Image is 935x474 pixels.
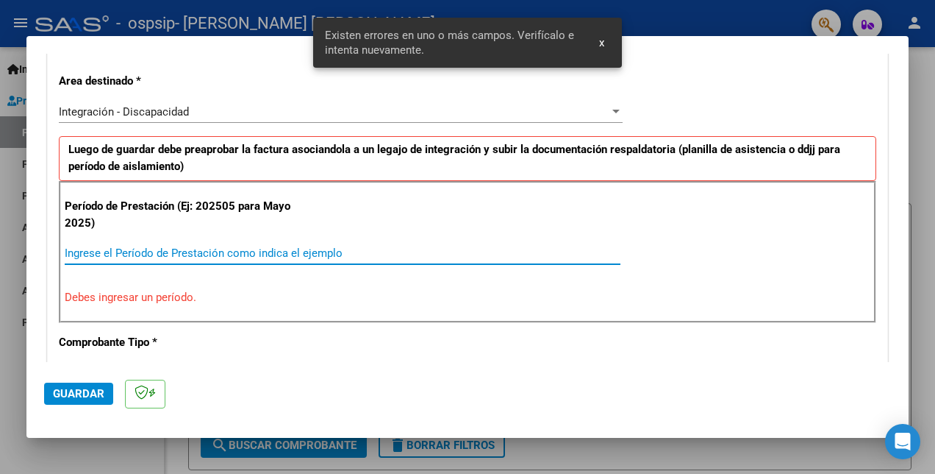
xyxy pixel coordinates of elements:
button: x [587,29,616,56]
p: Debes ingresar un período. [65,289,870,306]
span: x [599,36,604,49]
span: Guardar [53,387,104,400]
p: Período de Prestación (Ej: 202505 para Mayo 2025) [65,198,307,231]
button: Guardar [44,383,113,405]
strong: Luego de guardar debe preaprobar la factura asociandola a un legajo de integración y subir la doc... [68,143,840,173]
p: Comprobante Tipo * [59,334,304,351]
span: Existen errores en uno o más campos. Verifícalo e intenta nuevamente. [325,28,581,57]
span: Integración - Discapacidad [59,105,189,118]
div: Open Intercom Messenger [885,424,920,459]
p: Area destinado * [59,73,304,90]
